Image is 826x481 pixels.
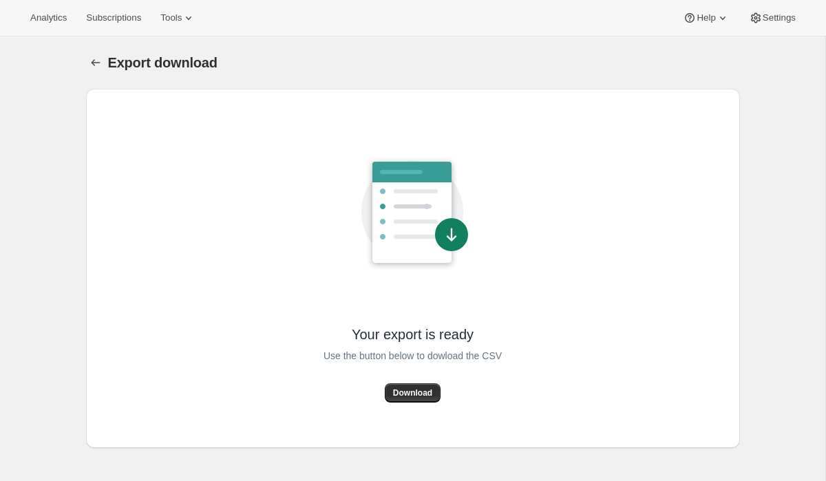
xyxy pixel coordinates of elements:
[160,12,182,23] span: Tools
[385,383,441,403] button: Download
[763,12,796,23] span: Settings
[352,325,474,343] span: Your export is ready
[108,55,218,70] span: Export download
[30,12,67,23] span: Analytics
[675,8,737,28] button: Help
[22,8,75,28] button: Analytics
[86,53,105,72] button: Export download
[86,12,141,23] span: Subscriptions
[741,8,804,28] button: Settings
[393,387,432,398] span: Download
[152,8,204,28] button: Tools
[324,348,502,364] span: Use the button below to dowload the CSV
[697,12,715,23] span: Help
[78,8,149,28] button: Subscriptions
